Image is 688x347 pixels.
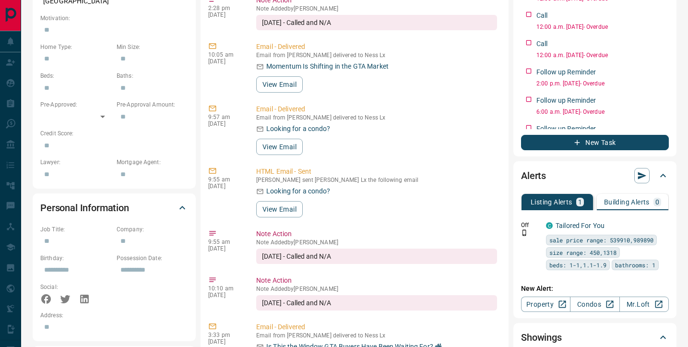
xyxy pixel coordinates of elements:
[531,199,572,205] p: Listing Alerts
[117,225,188,234] p: Company:
[655,199,659,205] p: 0
[208,120,242,127] p: [DATE]
[521,164,669,187] div: Alerts
[256,177,497,183] p: [PERSON_NAME] sent [PERSON_NAME] Lx the following email
[256,104,497,114] p: Email - Delivered
[40,283,112,291] p: Social:
[256,332,497,339] p: Email from [PERSON_NAME] delivered to Ness Lx
[536,39,548,49] p: Call
[549,260,606,270] span: beds: 1-1,1.1-1.9
[117,43,188,51] p: Min Size:
[536,79,669,88] p: 2:00 p.m. [DATE] - Overdue
[578,199,582,205] p: 1
[40,129,188,138] p: Credit Score:
[256,52,497,59] p: Email from [PERSON_NAME] delivered to Ness Lx
[536,23,669,31] p: 12:00 a.m. [DATE] - Overdue
[615,260,655,270] span: bathrooms: 1
[40,43,112,51] p: Home Type:
[521,330,562,345] h2: Showings
[208,338,242,345] p: [DATE]
[549,248,617,257] span: size range: 450,1318
[536,96,596,106] p: Follow up Reminder
[546,222,553,229] div: condos.ca
[117,254,188,263] p: Possession Date:
[40,225,112,234] p: Job Title:
[266,186,331,196] p: Looking for a condo?
[40,72,112,80] p: Beds:
[570,297,619,312] a: Condos
[208,12,242,18] p: [DATE]
[266,61,389,72] p: Momentum Is Shifting in the GTA Market
[208,51,242,58] p: 10:05 am
[40,196,188,219] div: Personal Information
[256,295,497,311] div: [DATE] - Called and N/A
[208,285,242,292] p: 10:10 am
[604,199,650,205] p: Building Alerts
[536,11,548,21] p: Call
[208,176,242,183] p: 9:55 am
[521,168,546,183] h2: Alerts
[521,135,669,150] button: New Task
[40,311,188,320] p: Address:
[619,297,669,312] a: Mr.Loft
[521,297,570,312] a: Property
[256,167,497,177] p: HTML Email - Sent
[208,292,242,299] p: [DATE]
[117,72,188,80] p: Baths:
[536,108,669,116] p: 6:00 a.m. [DATE] - Overdue
[208,245,242,252] p: [DATE]
[521,229,528,236] svg: Push Notification Only
[208,332,242,338] p: 3:33 pm
[556,222,605,229] a: Tailored For You
[536,51,669,60] p: 12:00 a.m. [DATE] - Overdue
[40,14,188,23] p: Motivation:
[256,275,497,286] p: Note Action
[256,249,497,264] div: [DATE] - Called and N/A
[40,200,129,215] h2: Personal Information
[208,114,242,120] p: 9:57 am
[256,229,497,239] p: Note Action
[208,183,242,190] p: [DATE]
[208,239,242,245] p: 9:55 am
[521,284,669,294] p: New Alert:
[256,76,303,93] button: View Email
[40,100,112,109] p: Pre-Approved:
[117,100,188,109] p: Pre-Approval Amount:
[256,201,303,217] button: View Email
[208,5,242,12] p: 2:28 pm
[117,158,188,167] p: Mortgage Agent:
[208,58,242,65] p: [DATE]
[256,42,497,52] p: Email - Delivered
[256,114,497,121] p: Email from [PERSON_NAME] delivered to Ness Lx
[40,254,112,263] p: Birthday:
[256,322,497,332] p: Email - Delivered
[256,139,303,155] button: View Email
[256,239,497,246] p: Note Added by [PERSON_NAME]
[536,67,596,77] p: Follow up Reminder
[40,158,112,167] p: Lawyer:
[256,286,497,292] p: Note Added by [PERSON_NAME]
[266,124,331,134] p: Looking for a condo?
[256,5,497,12] p: Note Added by [PERSON_NAME]
[256,15,497,30] div: [DATE] - Called and N/A
[536,124,596,134] p: Follow up Reminder
[521,221,540,229] p: Off
[549,235,653,245] span: sale price range: 539910,989890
